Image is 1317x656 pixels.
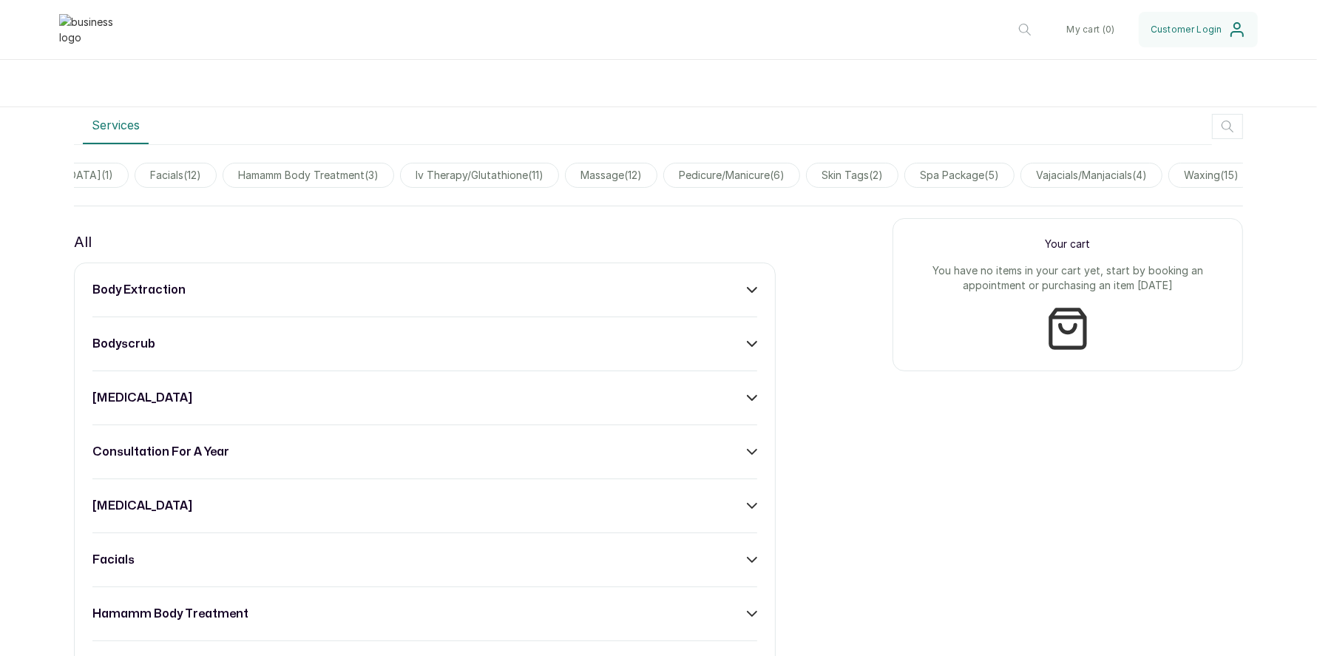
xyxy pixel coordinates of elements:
img: business logo [59,14,118,45]
h3: [MEDICAL_DATA] [92,389,192,407]
span: skin tags(2) [806,163,898,188]
span: waxing(15) [1168,163,1254,188]
span: vajacials/manjacials(4) [1020,163,1162,188]
span: spa package(5) [904,163,1015,188]
h3: facials [92,551,135,569]
button: My cart (0) [1054,12,1126,47]
h3: body extraction [92,281,186,299]
span: pedicure/manicure(6) [663,163,800,188]
h3: hamamm body treatment [92,605,248,623]
p: Your cart [911,237,1225,251]
span: massage(12) [565,163,657,188]
p: You have no items in your cart yet, start by booking an appointment or purchasing an item [DATE] [911,263,1225,293]
h3: bodyscrub [92,335,155,353]
span: facials(12) [135,163,217,188]
span: iv therapy/glutathione(11) [400,163,559,188]
button: Services [83,107,149,144]
button: Customer Login [1139,12,1258,47]
h3: [MEDICAL_DATA] [92,497,192,515]
h3: consultation for a year [92,443,229,461]
p: All [74,230,92,254]
span: Customer Login [1151,24,1222,35]
span: hamamm body treatment(3) [223,163,394,188]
